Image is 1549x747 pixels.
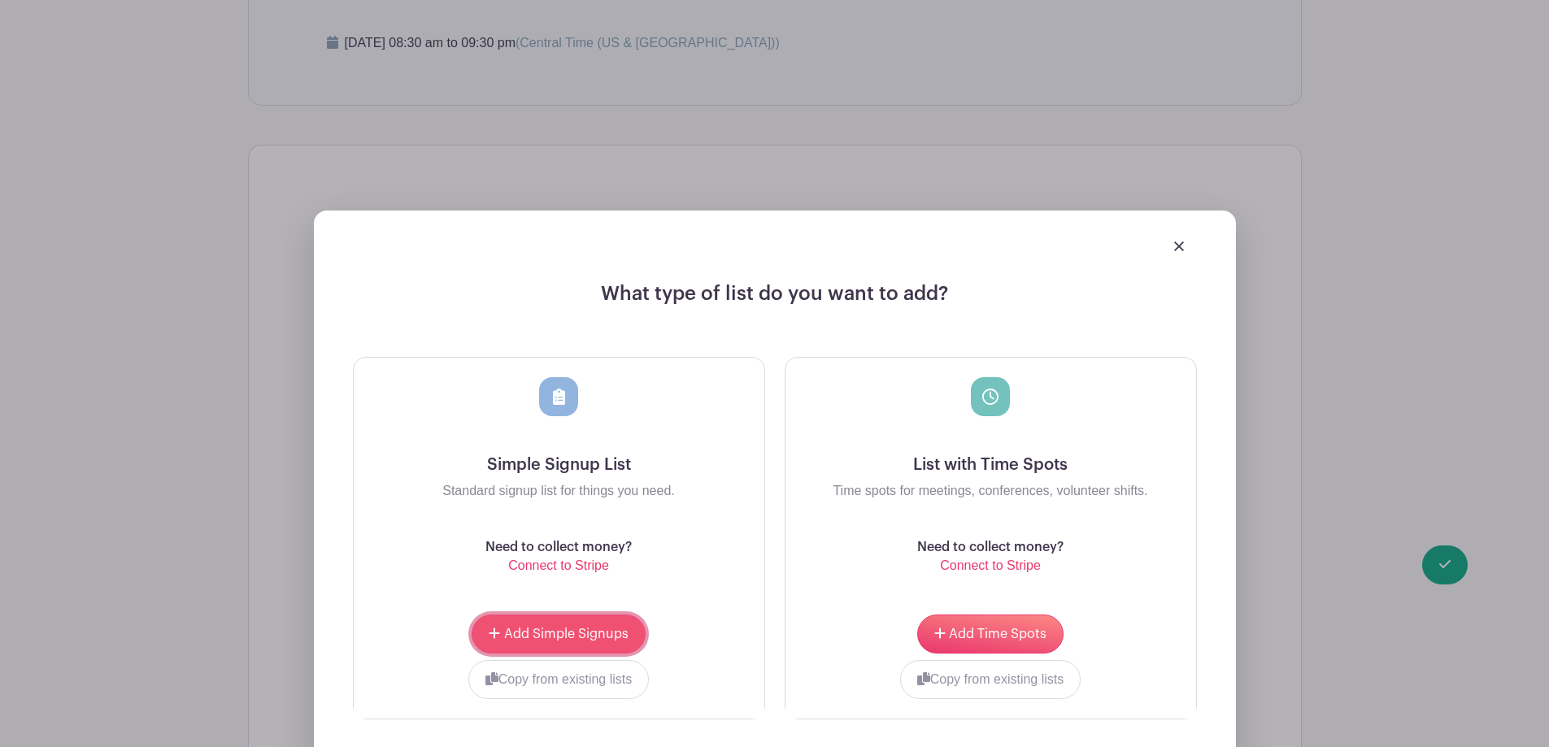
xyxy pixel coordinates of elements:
[917,540,1064,555] h6: Need to collect money?
[798,481,1183,501] p: Time spots for meetings, conferences, volunteer shifts.
[485,540,632,575] a: Need to collect money? Connect to Stripe
[472,615,645,654] button: Add Simple Signups
[367,481,751,501] p: Standard signup list for things you need.
[485,540,632,555] h6: Need to collect money?
[485,556,632,575] p: Connect to Stripe
[1174,241,1184,251] img: close_button-5f87c8562297e5c2d7936805f587ecaba9071eb48480494691a3f1689db116b3.svg
[917,615,1064,654] button: Add Time Spots
[353,282,1197,319] h4: What type of list do you want to add?
[798,455,1183,475] h5: List with Time Spots
[504,628,629,641] span: Add Simple Signups
[468,660,650,699] button: Copy from existing lists
[917,540,1064,575] a: Need to collect money? Connect to Stripe
[367,455,751,475] h5: Simple Signup List
[949,628,1046,641] span: Add Time Spots
[900,660,1081,699] button: Copy from existing lists
[917,556,1064,575] p: Connect to Stripe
